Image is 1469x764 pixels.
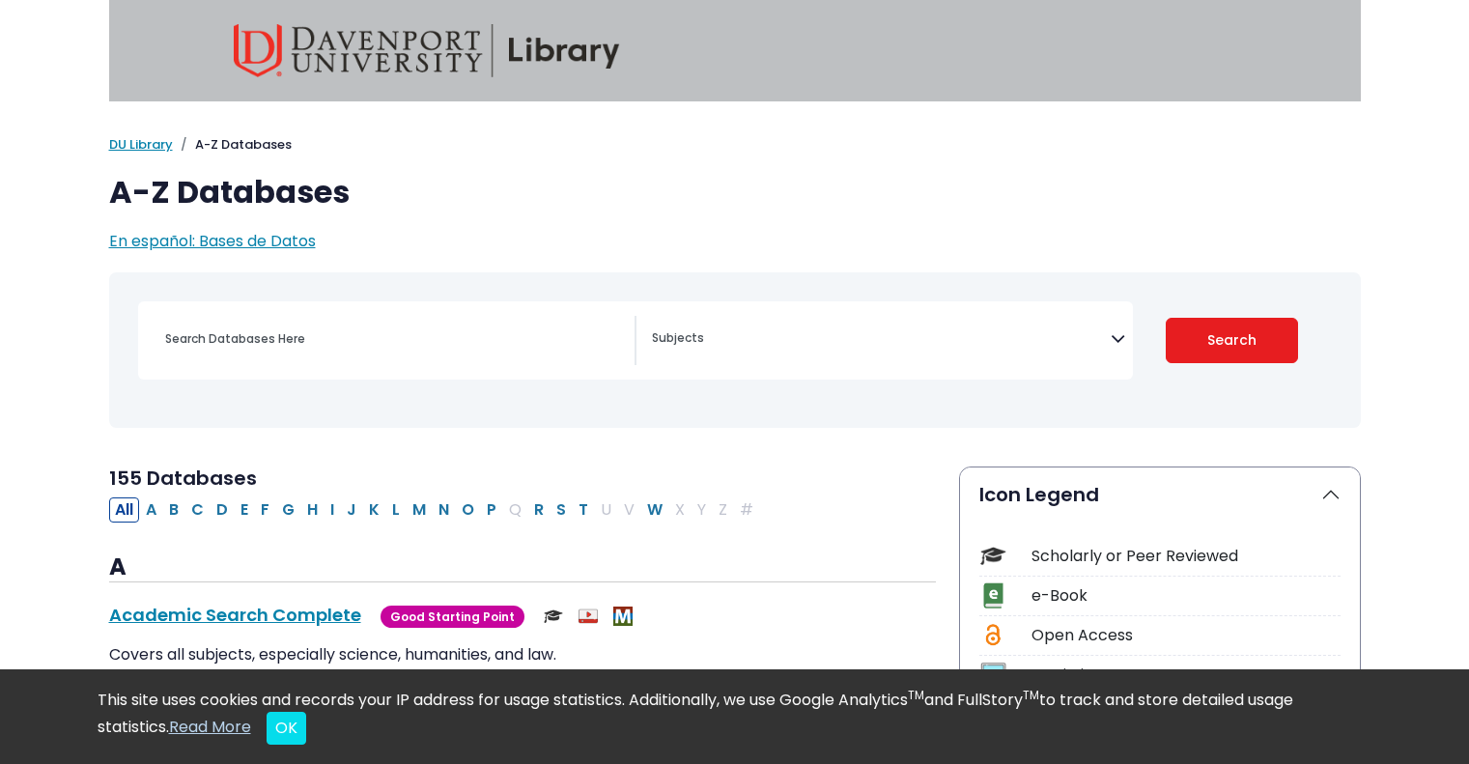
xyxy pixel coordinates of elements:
[109,230,316,252] a: En español: Bases de Datos
[109,553,936,582] h3: A
[234,24,620,77] img: Davenport University Library
[109,465,257,492] span: 155 Databases
[613,607,633,626] img: MeL (Michigan electronic Library)
[1031,545,1341,568] div: Scholarly or Peer Reviewed
[109,272,1361,428] nav: Search filters
[573,497,594,523] button: Filter Results T
[981,622,1005,648] img: Icon Open Access
[641,497,668,523] button: Filter Results W
[544,607,563,626] img: Scholarly or Peer Reviewed
[325,497,340,523] button: Filter Results I
[109,135,173,154] a: DU Library
[267,712,306,745] button: Close
[276,497,300,523] button: Filter Results G
[109,497,139,523] button: All
[1031,584,1341,608] div: e-Book
[109,643,936,666] p: Covers all subjects, especially science, humanities, and law.
[551,497,572,523] button: Filter Results S
[980,662,1006,688] img: Icon Statistics
[185,497,210,523] button: Filter Results C
[579,607,598,626] img: Audio & Video
[960,467,1360,522] button: Icon Legend
[652,332,1111,348] textarea: Search
[980,543,1006,569] img: Icon Scholarly or Peer Reviewed
[255,497,275,523] button: Filter Results F
[386,497,406,523] button: Filter Results L
[456,497,480,523] button: Filter Results O
[481,497,502,523] button: Filter Results P
[528,497,550,523] button: Filter Results R
[173,135,292,155] li: A-Z Databases
[211,497,234,523] button: Filter Results D
[154,325,635,353] input: Search database by title or keyword
[1166,318,1298,363] button: Submit for Search Results
[98,689,1372,745] div: This site uses cookies and records your IP address for usage statistics. Additionally, we use Goo...
[381,606,524,628] span: Good Starting Point
[109,603,361,627] a: Academic Search Complete
[363,497,385,523] button: Filter Results K
[109,497,761,520] div: Alpha-list to filter by first letter of database name
[341,497,362,523] button: Filter Results J
[980,582,1006,608] img: Icon e-Book
[433,497,455,523] button: Filter Results N
[1031,624,1341,647] div: Open Access
[908,687,924,703] sup: TM
[1023,687,1039,703] sup: TM
[1031,664,1341,687] div: Statistics
[140,497,162,523] button: Filter Results A
[301,497,324,523] button: Filter Results H
[169,716,251,738] a: Read More
[109,174,1361,211] h1: A-Z Databases
[235,497,254,523] button: Filter Results E
[407,497,432,523] button: Filter Results M
[109,135,1361,155] nav: breadcrumb
[163,497,184,523] button: Filter Results B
